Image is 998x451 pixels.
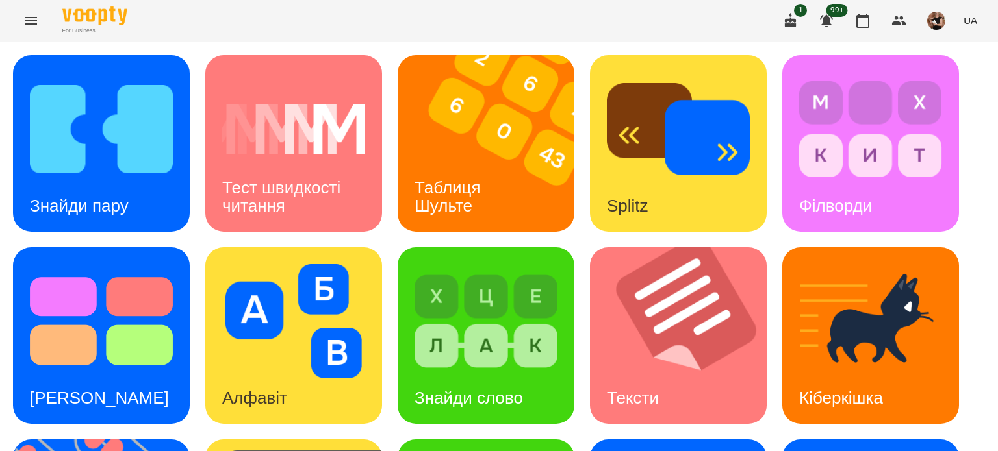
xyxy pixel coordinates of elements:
h3: Тексти [607,388,659,408]
button: Menu [16,5,47,36]
h3: Філворди [799,196,872,215]
img: Знайди пару [30,72,173,186]
a: Таблиця ШультеТаблиця Шульте [398,55,574,232]
a: ФілвордиФілворди [782,55,959,232]
img: Філворди [799,72,942,186]
a: SplitzSplitz [590,55,767,232]
button: UA [958,8,982,32]
img: Алфавіт [222,264,365,378]
img: Тест Струпа [30,264,173,378]
h3: Знайди слово [415,388,523,408]
span: UA [964,14,977,27]
a: КіберкішкаКіберкішка [782,247,959,424]
span: For Business [62,27,127,35]
a: Знайди словоЗнайди слово [398,247,574,424]
h3: Кіберкішка [799,388,883,408]
h3: [PERSON_NAME] [30,388,169,408]
img: Тест швидкості читання [222,72,365,186]
a: Тест швидкості читанняТест швидкості читання [205,55,382,232]
img: 5944c1aeb726a5a997002a54cb6a01a3.jpg [927,12,945,30]
h3: Алфавіт [222,388,287,408]
h3: Знайди пару [30,196,129,215]
img: Voopty Logo [62,6,127,25]
img: Splitz [607,72,750,186]
img: Таблиця Шульте [398,55,591,232]
h3: Тест швидкості читання [222,178,345,215]
span: 1 [794,4,807,17]
img: Знайди слово [415,264,557,378]
a: АлфавітАлфавіт [205,247,382,424]
a: Тест Струпа[PERSON_NAME] [13,247,190,424]
span: 99+ [826,4,848,17]
img: Тексти [590,247,783,424]
h3: Таблиця Шульте [415,178,485,215]
h3: Splitz [607,196,648,215]
img: Кіберкішка [799,264,942,378]
a: Знайди паруЗнайди пару [13,55,190,232]
a: ТекстиТексти [590,247,767,424]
